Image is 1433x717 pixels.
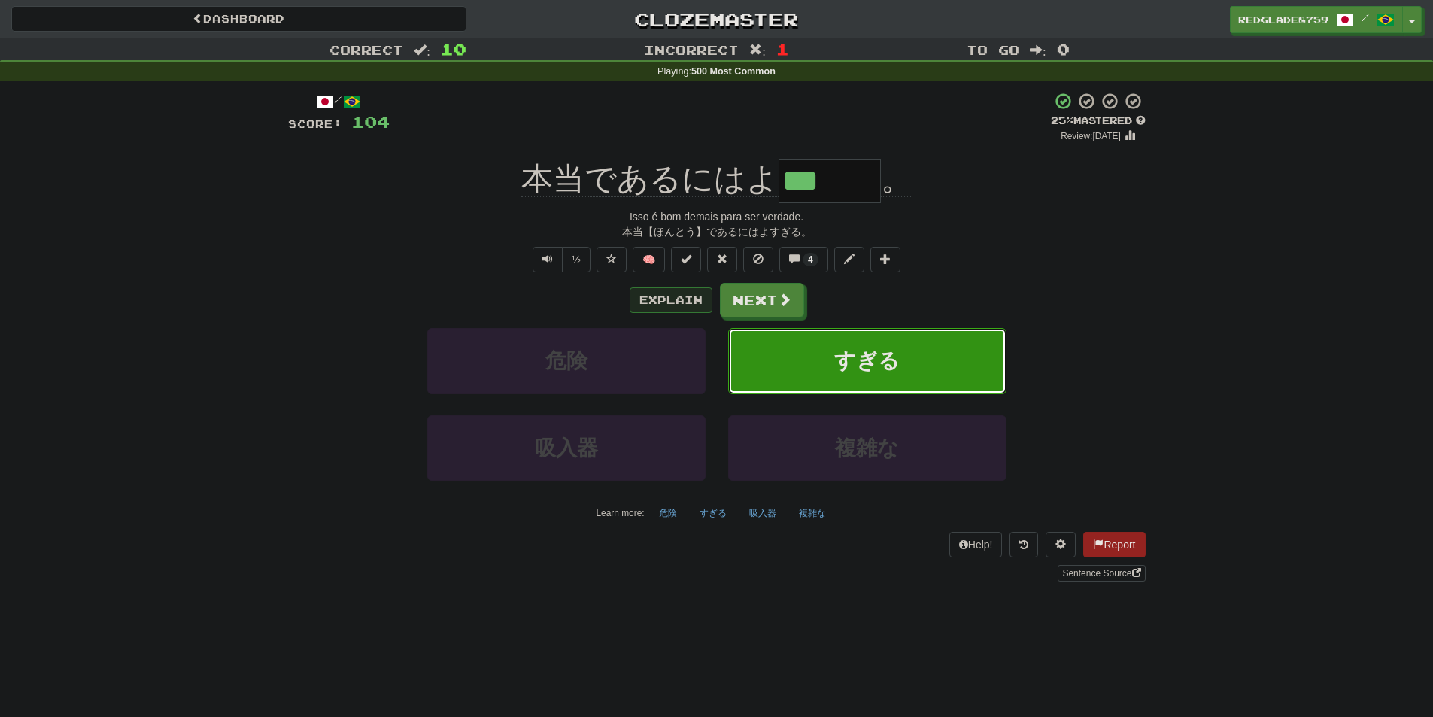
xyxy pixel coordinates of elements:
[779,247,828,272] button: 4
[427,415,706,481] button: 吸入器
[808,254,813,265] span: 4
[596,508,644,518] small: Learn more:
[1009,532,1038,557] button: Round history (alt+y)
[562,247,591,272] button: ½
[597,247,627,272] button: Favorite sentence (alt+f)
[535,436,598,460] span: 吸入器
[545,349,587,372] span: 危険
[651,502,685,524] button: 危険
[427,328,706,393] button: 危険
[644,42,739,57] span: Incorrect
[530,247,591,272] div: Text-to-speech controls
[967,42,1019,57] span: To go
[288,117,342,130] span: Score:
[1083,532,1145,557] button: Report
[288,224,1146,239] div: 本当【ほんとう】であるにはよすぎる。
[533,247,563,272] button: Play sentence audio (ctl+space)
[834,349,900,372] span: すぎる
[720,283,804,317] button: Next
[329,42,403,57] span: Correct
[414,44,430,56] span: :
[870,247,900,272] button: Add to collection (alt+a)
[1058,565,1145,582] a: Sentence Source
[1051,114,1073,126] span: 25 %
[776,40,789,58] span: 1
[630,287,712,313] button: Explain
[743,247,773,272] button: Ignore sentence (alt+i)
[489,6,944,32] a: Clozemaster
[671,247,701,272] button: Set this sentence to 100% Mastered (alt+m)
[728,415,1006,481] button: 複雑な
[691,502,735,524] button: すぎる
[633,247,665,272] button: 🧠
[749,44,766,56] span: :
[351,112,390,131] span: 104
[441,40,466,58] span: 10
[707,247,737,272] button: Reset to 0% Mastered (alt+r)
[949,532,1003,557] button: Help!
[691,66,776,77] strong: 500 Most Common
[1057,40,1070,58] span: 0
[288,92,390,111] div: /
[1051,114,1146,128] div: Mastered
[1362,12,1369,23] span: /
[1030,44,1046,56] span: :
[11,6,466,32] a: Dashboard
[1061,131,1121,141] small: Review: [DATE]
[835,436,899,460] span: 複雑な
[728,328,1006,393] button: すぎる
[881,161,912,197] span: 。
[288,209,1146,224] div: Isso é bom demais para ser verdade.
[521,161,779,197] span: 本当であるにはよ
[791,502,834,524] button: 複雑な
[834,247,864,272] button: Edit sentence (alt+d)
[1238,13,1328,26] span: RedGlade8759
[1230,6,1403,33] a: RedGlade8759 /
[741,502,785,524] button: 吸入器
